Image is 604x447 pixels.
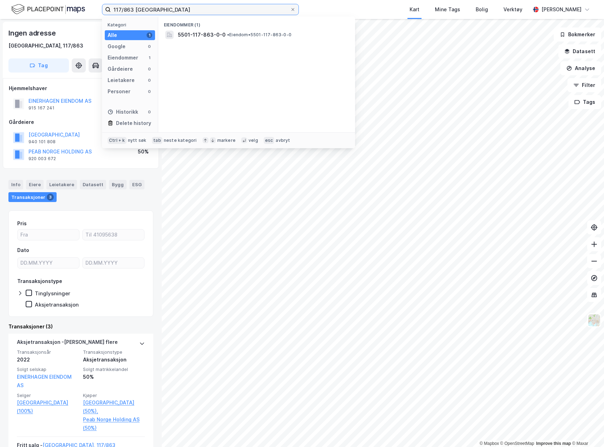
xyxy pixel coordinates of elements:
[83,366,145,372] span: Solgt matrikkelandel
[83,415,145,432] a: Peab Norge Holding AS (50%)
[83,392,145,398] span: Kjøper
[83,373,145,381] div: 50%
[147,109,152,115] div: 0
[28,156,56,162] div: 920 003 672
[276,138,290,143] div: avbryt
[560,61,601,75] button: Analyse
[108,53,138,62] div: Eiendommer
[217,138,236,143] div: markere
[147,55,152,61] div: 1
[26,180,44,189] div: Eiere
[164,138,197,143] div: neste kategori
[108,87,130,96] div: Personer
[587,314,601,327] img: Z
[541,5,581,14] div: [PERSON_NAME]
[249,138,258,143] div: velg
[17,246,29,254] div: Dato
[17,277,62,285] div: Transaksjonstype
[83,398,145,415] a: [GEOGRAPHIC_DATA] (50%),
[503,5,522,14] div: Verktøy
[108,65,133,73] div: Gårdeiere
[108,137,127,144] div: Ctrl + k
[147,66,152,72] div: 0
[158,17,355,29] div: Eiendommer (1)
[108,108,138,116] div: Historikk
[47,194,54,201] div: 3
[83,349,145,355] span: Transaksjonstype
[17,366,79,372] span: Solgt selskap
[480,441,499,446] a: Mapbox
[568,95,601,109] button: Tags
[108,76,135,84] div: Leietakere
[569,413,604,447] div: Kontrollprogram for chat
[152,137,162,144] div: tab
[147,89,152,94] div: 0
[17,355,79,364] div: 2022
[567,78,601,92] button: Filter
[83,258,144,268] input: DD.MM.YYYY
[227,32,229,37] span: •
[116,119,151,127] div: Delete history
[46,180,77,189] div: Leietakere
[8,58,69,73] button: Tag
[17,398,79,415] a: [GEOGRAPHIC_DATA] (100%)
[8,322,153,331] div: Transaksjoner (3)
[554,27,601,42] button: Bokmerker
[35,301,79,308] div: Aksjetransaksjon
[11,3,85,15] img: logo.f888ab2527a4732fd821a326f86c7f29.svg
[410,5,419,14] div: Kart
[435,5,460,14] div: Mine Tags
[500,441,534,446] a: OpenStreetMap
[264,137,275,144] div: esc
[80,180,106,189] div: Datasett
[569,413,604,447] iframe: Chat Widget
[35,290,70,297] div: Tinglysninger
[8,180,23,189] div: Info
[83,229,144,240] input: Til 41095638
[18,258,79,268] input: DD.MM.YYYY
[8,27,57,39] div: Ingen adresse
[28,105,54,111] div: 915 167 241
[17,338,118,349] div: Aksjetransaksjon - [PERSON_NAME] flere
[17,219,27,228] div: Pris
[17,374,72,388] a: EINERHAGEN EIENDOM AS
[558,44,601,58] button: Datasett
[111,4,290,15] input: Søk på adresse, matrikkel, gårdeiere, leietakere eller personer
[147,32,152,38] div: 1
[178,31,226,39] span: 5501-117-863-0-0
[108,22,155,27] div: Kategori
[536,441,571,446] a: Improve this map
[18,229,79,240] input: Fra
[138,147,149,156] div: 50%
[17,392,79,398] span: Selger
[128,138,147,143] div: nytt søk
[129,180,144,189] div: ESG
[8,42,83,50] div: [GEOGRAPHIC_DATA], 117/863
[8,192,57,202] div: Transaksjoner
[227,32,291,38] span: Eiendom • 5501-117-863-0-0
[17,349,79,355] span: Transaksjonsår
[28,139,56,145] div: 940 101 808
[109,180,127,189] div: Bygg
[147,77,152,83] div: 0
[147,44,152,49] div: 0
[476,5,488,14] div: Bolig
[9,84,153,93] div: Hjemmelshaver
[108,42,126,51] div: Google
[108,31,117,39] div: Alle
[9,118,153,126] div: Gårdeiere
[83,355,145,364] div: Aksjetransaksjon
